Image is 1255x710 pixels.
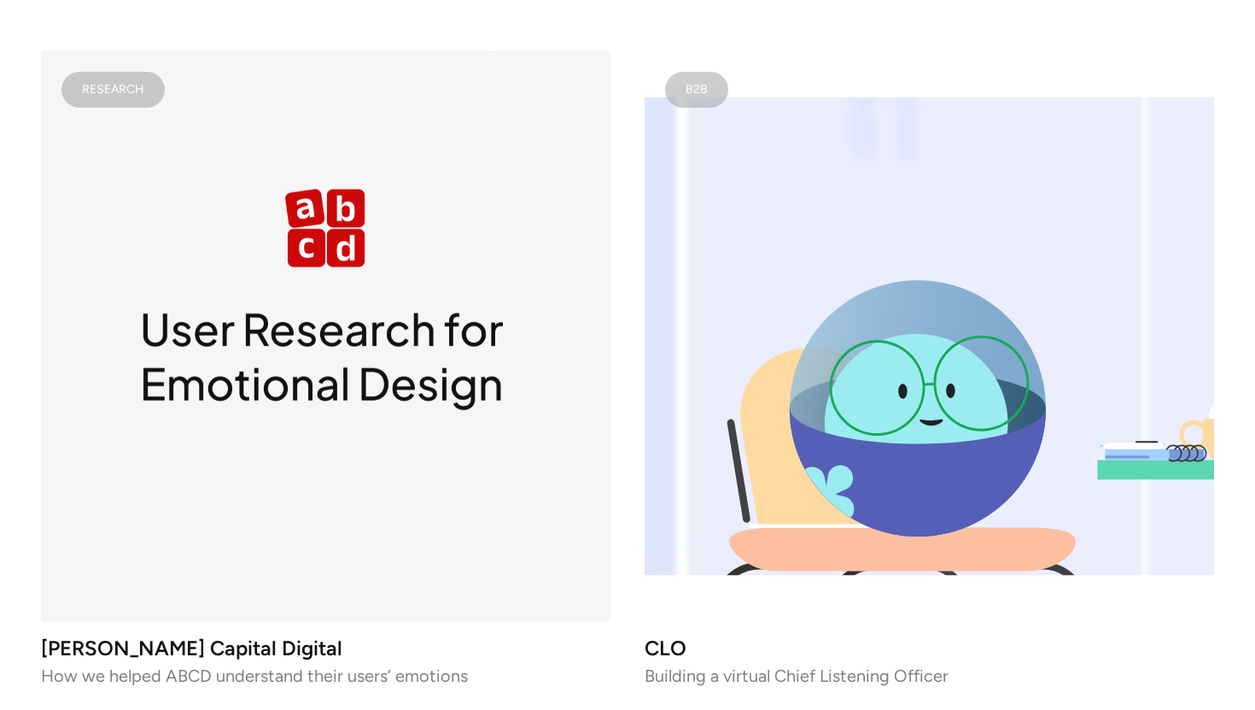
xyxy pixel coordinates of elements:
[686,85,708,94] div: b2b
[41,642,610,656] h3: [PERSON_NAME] Capital Digital
[82,85,144,94] div: Research
[41,51,610,683] a: work-card-imageResearch[PERSON_NAME] Capital DigitalHow we helped ABCD understand their users’ em...
[645,642,1214,656] h3: CLO
[41,670,610,682] p: How we helped ABCD understand their users’ emotions
[645,51,1214,683] a: work-card-imageb2bCLOBuilding a virtual Chief Listening Officer
[645,670,1214,682] p: Building a virtual Chief Listening Officer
